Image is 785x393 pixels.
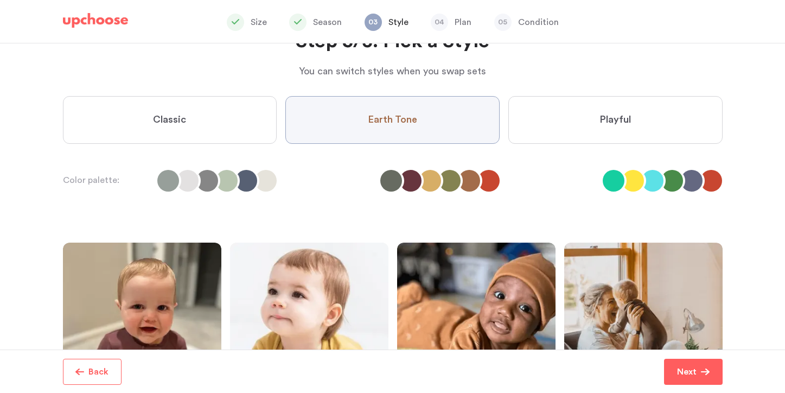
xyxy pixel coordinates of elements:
[153,113,186,126] span: Classic
[63,359,122,385] button: Back
[518,16,559,29] p: Condition
[431,14,448,31] span: 04
[494,14,512,31] span: 05
[251,16,267,29] p: Size
[455,16,471,29] p: Plan
[599,113,631,126] span: Playful
[368,113,417,126] span: Earth Tone
[677,365,697,378] p: Next
[63,13,128,28] img: UpChoose
[88,365,109,378] p: Back
[299,66,486,76] span: You can switch styles when you swap sets
[313,16,342,29] p: Season
[63,13,128,33] a: UpChoose
[365,14,382,31] span: 03
[388,16,409,29] p: Style
[664,359,723,385] button: Next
